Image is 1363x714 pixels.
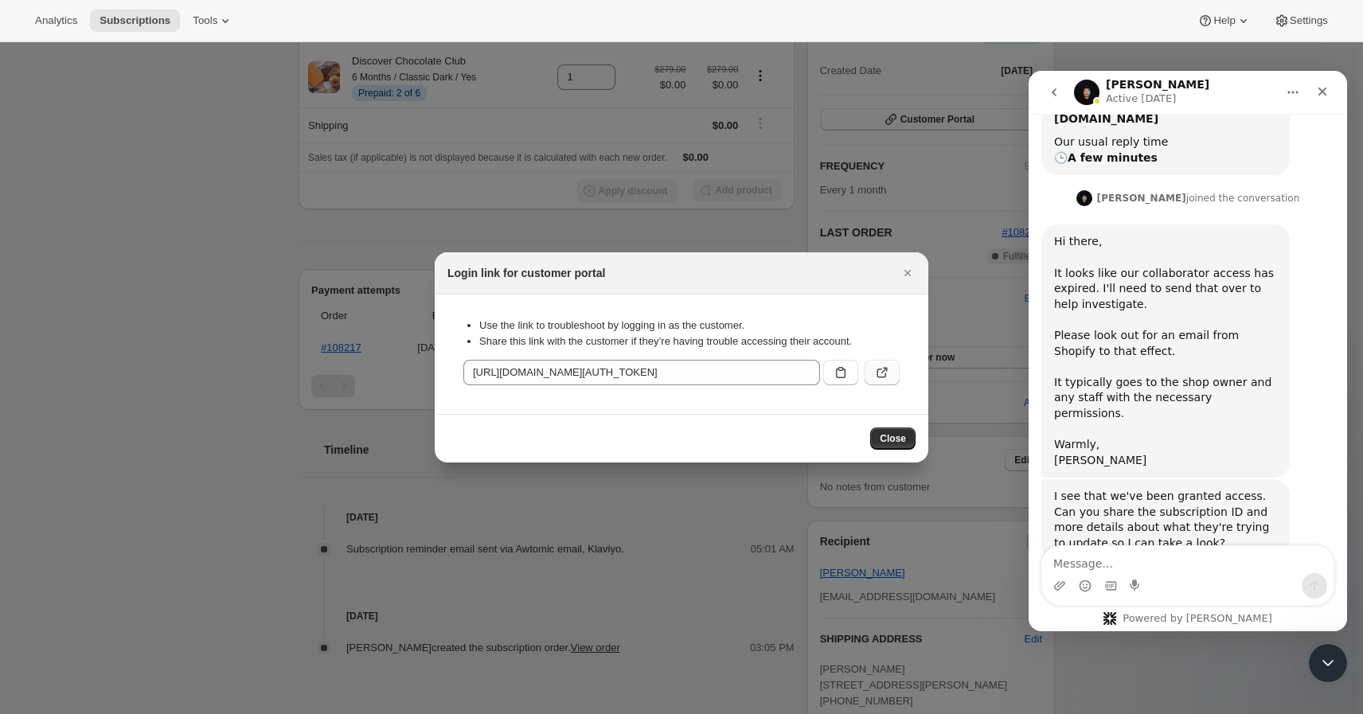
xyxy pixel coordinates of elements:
iframe: Intercom live chat [1029,71,1347,631]
div: Hi there,It looks like our collaborator access has expired. I'll need to send that over to help i... [13,154,261,407]
button: Help [1188,10,1260,32]
h2: Login link for customer portal [447,265,605,281]
button: Close [870,427,916,450]
div: Hi there, It looks like our collaborator access has expired. I'll need to send that over to help ... [25,163,248,397]
span: Help [1213,14,1235,27]
button: Send a message… [273,502,299,528]
div: I see that we've been granted access. Can you share the subscription ID and more details about wh... [13,408,261,490]
li: Share this link with the customer if they’re having trouble accessing their account. [479,334,900,349]
iframe: Intercom live chat [1309,644,1347,682]
img: Profile image for Adrian [48,119,64,135]
b: A few minutes [39,80,129,93]
span: Close [880,432,906,445]
button: Start recording [101,509,114,521]
span: Settings [1290,14,1328,27]
textarea: Message… [14,475,305,502]
span: Tools [193,14,217,27]
div: Adrian says… [13,117,306,154]
button: Close [896,262,919,284]
button: Upload attachment [25,509,37,521]
button: Subscriptions [90,10,180,32]
button: Tools [183,10,243,32]
span: Subscriptions [100,14,170,27]
div: Our usual reply time 🕒 [25,64,248,95]
b: [PERSON_NAME] [68,122,158,133]
div: Adrian says… [13,154,306,408]
button: Gif picker [76,509,88,521]
button: Settings [1264,10,1338,32]
div: I see that we've been granted access. Can you share the subscription ID and more details about wh... [25,418,248,480]
b: [EMAIL_ADDRESS][DOMAIN_NAME] [25,25,152,54]
span: Analytics [35,14,77,27]
button: Emoji picker [50,509,63,521]
button: Analytics [25,10,87,32]
div: joined the conversation [68,120,271,135]
div: Adrian says… [13,408,306,525]
li: Use the link to troubleshoot by logging in as the customer. [479,318,900,334]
